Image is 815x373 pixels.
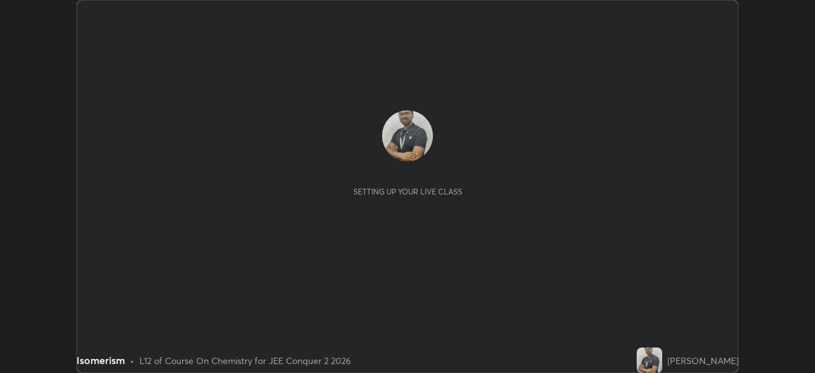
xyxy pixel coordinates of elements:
div: L12 of Course On Chemistry for JEE Conquer 2 2026 [139,354,351,367]
div: • [130,354,134,367]
div: [PERSON_NAME] [667,354,739,367]
img: ccf0eef2b82d49a09d5ef3771fe7629f.jpg [637,347,662,373]
div: Isomerism [76,353,125,368]
div: Setting up your live class [353,187,462,196]
img: ccf0eef2b82d49a09d5ef3771fe7629f.jpg [382,110,433,161]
